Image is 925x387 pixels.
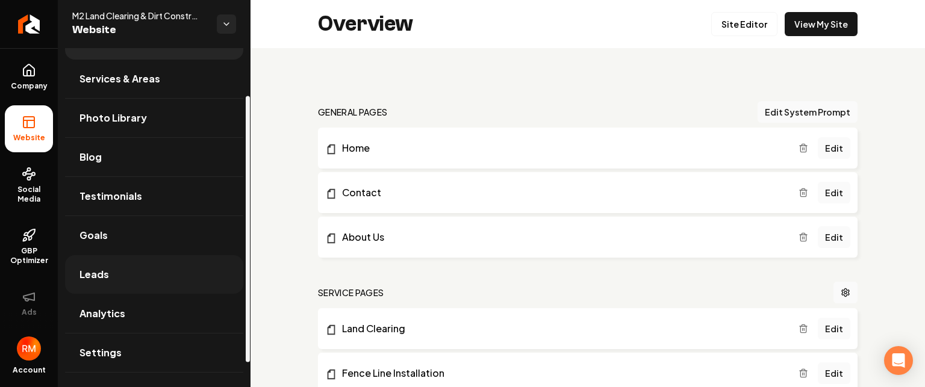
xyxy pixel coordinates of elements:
[17,308,42,317] span: Ads
[79,306,125,321] span: Analytics
[65,216,243,255] a: Goals
[17,336,41,361] img: Rance Millican
[79,267,109,282] span: Leads
[5,280,53,327] button: Ads
[79,150,102,164] span: Blog
[79,72,160,86] span: Services & Areas
[818,137,850,159] a: Edit
[884,346,913,375] div: Open Intercom Messenger
[818,362,850,384] a: Edit
[5,218,53,275] a: GBP Optimizer
[318,106,388,118] h2: general pages
[13,365,46,375] span: Account
[318,286,384,299] h2: Service Pages
[72,22,207,39] span: Website
[325,230,799,244] a: About Us
[8,133,50,143] span: Website
[318,12,413,36] h2: Overview
[72,10,207,22] span: M2 Land Clearing & Dirt Construction LLC
[785,12,858,36] a: View My Site
[65,333,243,372] a: Settings
[79,345,122,360] span: Settings
[5,54,53,101] a: Company
[79,189,142,203] span: Testimonials
[5,246,53,265] span: GBP Optimizer
[65,99,243,137] a: Photo Library
[6,81,52,91] span: Company
[18,14,40,34] img: Rebolt Logo
[65,255,243,294] a: Leads
[5,185,53,204] span: Social Media
[818,182,850,203] a: Edit
[79,228,108,243] span: Goals
[325,321,799,336] a: Land Clearing
[65,177,243,215] a: Testimonials
[758,101,858,123] button: Edit System Prompt
[65,60,243,98] a: Services & Areas
[711,12,777,36] a: Site Editor
[325,185,799,200] a: Contact
[65,294,243,333] a: Analytics
[17,336,41,361] button: Open user button
[325,366,799,380] a: Fence Line Installation
[818,318,850,339] a: Edit
[325,141,799,155] a: Home
[5,157,53,214] a: Social Media
[818,226,850,248] a: Edit
[65,138,243,176] a: Blog
[79,111,147,125] span: Photo Library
